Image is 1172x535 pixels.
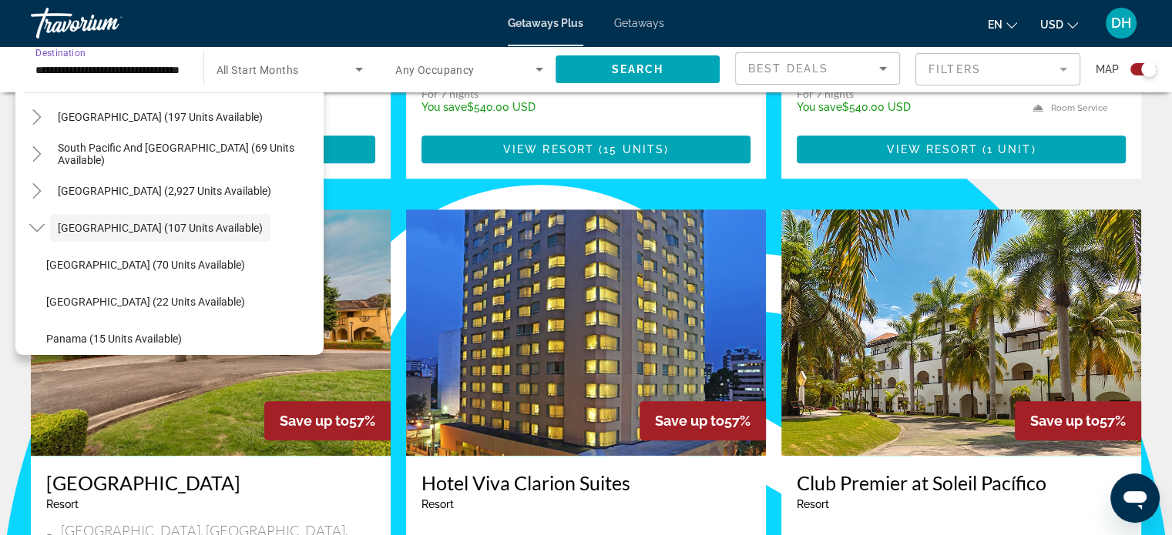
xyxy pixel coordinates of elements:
div: 57% [640,401,766,440]
span: View Resort [503,143,594,155]
button: View Resort(15 units) [421,135,751,163]
span: DH [1111,15,1131,31]
span: [GEOGRAPHIC_DATA] (107 units available) [58,222,263,234]
button: Change language [988,13,1017,35]
a: Club Premier at Soleil Pacífico [797,471,1126,494]
img: ii_vpp1.jpg [781,209,1141,456]
span: ( ) [594,143,669,155]
p: For 7 nights [797,87,1017,101]
span: [GEOGRAPHIC_DATA] (197 units available) [58,111,263,123]
button: [GEOGRAPHIC_DATA] (70 units available) [39,251,324,279]
button: [GEOGRAPHIC_DATA] (2,927 units available) [50,177,279,205]
span: You save [421,101,467,113]
span: 1 unit [987,143,1032,155]
button: Search [556,55,720,83]
button: Change currency [1040,13,1078,35]
span: South Pacific and [GEOGRAPHIC_DATA] (69 units available) [58,142,316,166]
span: Any Occupancy [395,64,475,76]
span: Resort [797,498,829,510]
button: Toggle South America (2,927 units available) [23,178,50,205]
span: Search [611,63,663,75]
span: Resort [421,498,454,510]
span: [GEOGRAPHIC_DATA] (70 units available) [46,259,245,271]
span: Save up to [655,413,724,429]
span: Best Deals [748,62,828,75]
iframe: Button to launch messaging window [1110,473,1160,523]
button: South Pacific and [GEOGRAPHIC_DATA] (69 units available) [50,140,324,168]
button: User Menu [1101,7,1141,39]
button: Toggle Central America (107 units available) [23,215,50,242]
span: [GEOGRAPHIC_DATA] (22 units available) [46,296,245,308]
span: 15 units [603,143,664,155]
span: Save up to [1030,413,1100,429]
span: Save up to [280,413,349,429]
button: [GEOGRAPHIC_DATA] (107 units available) [50,214,270,242]
span: ( ) [978,143,1036,155]
span: Destination [35,47,86,58]
p: $540.00 USD [421,101,735,113]
button: View Resort(1 unit) [797,135,1126,163]
button: Toggle South Pacific and Oceania (69 units available) [23,141,50,168]
button: Toggle Australia (197 units available) [23,104,50,131]
span: [GEOGRAPHIC_DATA] (2,927 units available) [58,185,271,197]
span: Room Service [1051,103,1108,113]
p: $540.00 USD [797,101,1017,113]
button: [GEOGRAPHIC_DATA] (22 units available) [39,288,324,316]
span: Map [1096,59,1119,80]
button: Panama (15 units available) [39,325,324,353]
p: For 7 nights [421,87,735,101]
button: Filter [915,52,1080,86]
span: All Start Months [217,64,299,76]
a: Travorium [31,3,185,43]
button: [GEOGRAPHIC_DATA] (197 units available) [50,103,270,131]
mat-select: Sort by [748,59,887,78]
div: 57% [1015,401,1141,440]
a: [GEOGRAPHIC_DATA] [46,471,375,494]
a: Getaways [614,17,664,29]
span: Panama (15 units available) [46,333,182,345]
span: You save [797,101,842,113]
span: Resort [46,498,79,510]
span: USD [1040,18,1063,31]
span: en [988,18,1002,31]
img: ii_vcs1.jpg [406,209,766,456]
a: Getaways Plus [508,17,583,29]
a: Hotel Viva Clarion Suites [421,471,751,494]
div: 57% [264,401,391,440]
span: View Resort [886,143,977,155]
